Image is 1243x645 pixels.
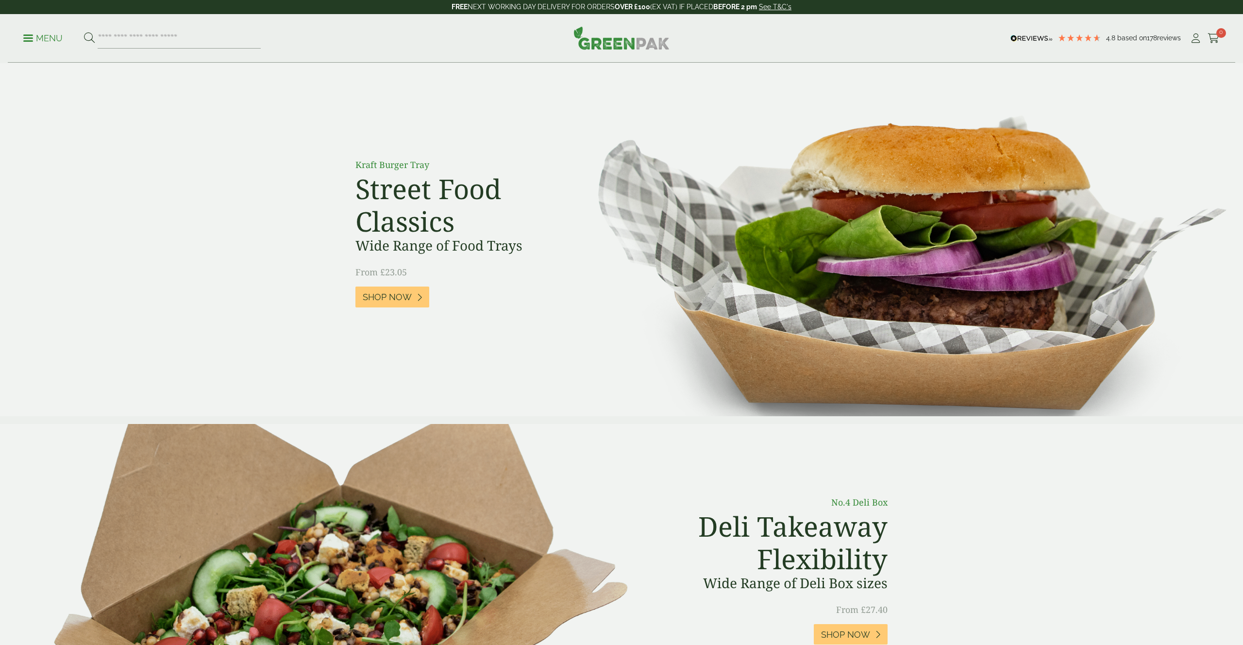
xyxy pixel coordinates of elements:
[573,26,670,50] img: GreenPak Supplies
[676,496,888,509] p: No.4 Deli Box
[363,292,412,303] span: Shop Now
[713,3,757,11] strong: BEFORE 2 pm
[1147,34,1157,42] span: 178
[615,3,650,11] strong: OVER £100
[1117,34,1147,42] span: Based on
[355,158,574,171] p: Kraft Burger Tray
[452,3,468,11] strong: FREE
[355,266,407,278] span: From £23.05
[355,172,574,238] h2: Street Food Classics
[23,33,63,44] p: Menu
[1157,34,1181,42] span: reviews
[759,3,791,11] a: See T&C's
[1208,34,1220,43] i: Cart
[676,575,888,592] h3: Wide Range of Deli Box sizes
[836,604,888,615] span: From £27.40
[355,287,429,307] a: Shop Now
[1058,34,1101,42] div: 4.78 Stars
[1190,34,1202,43] i: My Account
[676,510,888,575] h2: Deli Takeaway Flexibility
[1106,34,1117,42] span: 4.8
[23,33,63,42] a: Menu
[814,624,888,645] a: Shop Now
[1216,28,1226,38] span: 0
[355,238,574,254] h3: Wide Range of Food Trays
[1208,31,1220,46] a: 0
[559,63,1243,416] img: Street Food Classics
[821,629,870,640] span: Shop Now
[1010,35,1053,42] img: REVIEWS.io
